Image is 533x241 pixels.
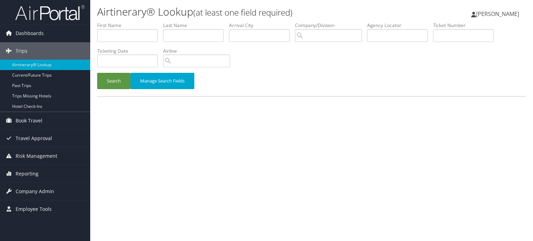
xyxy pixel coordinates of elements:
label: Ticket Number [433,22,499,29]
span: Trips [16,42,27,60]
label: Arrival City [229,22,295,29]
span: Reporting [16,165,39,182]
button: Search [97,73,130,89]
label: Last Name [163,22,229,29]
button: Manage Search Fields [130,73,194,89]
label: Ticketing Date [97,48,163,54]
a: [PERSON_NAME] [471,3,526,24]
label: First Name [97,22,163,29]
span: Book Travel [16,112,42,129]
h1: Airtinerary® Lookup [97,5,383,19]
span: Dashboards [16,25,44,42]
span: Company Admin [16,183,54,200]
span: Travel Approval [16,130,52,147]
img: airportal-logo.png [15,5,85,21]
span: [PERSON_NAME] [476,10,519,18]
small: (at least one field required) [193,7,293,18]
span: Employee Tools [16,200,52,218]
label: Agency Locator [367,22,433,29]
label: Airline [163,48,235,54]
label: Company/Division [295,22,367,29]
span: Risk Management [16,147,57,165]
